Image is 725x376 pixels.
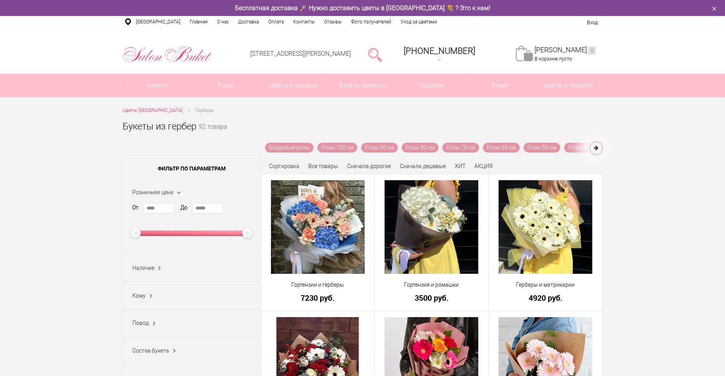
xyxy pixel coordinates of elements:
[346,16,396,28] a: Фото получателей
[123,159,261,178] span: Фильтр по параметрам
[534,56,572,62] span: В корзине пусто
[191,74,260,97] a: Розы
[564,143,601,153] a: Розы 40 см
[117,4,609,12] div: Бесплатная доставка 🚀 Нужно доставить цветы в [GEOGRAPHIC_DATA] 💐 ? Это к нам!
[483,143,520,153] a: Розы 60 см
[271,180,365,274] img: Гортензии и герберы
[319,16,346,28] a: Отзывы
[185,16,212,28] a: Главная
[132,265,154,271] span: Наличие
[123,44,212,64] img: Цветы Нижний Новгород
[131,16,185,28] a: [GEOGRAPHIC_DATA]
[233,16,264,28] a: Доставка
[317,143,357,153] a: Розы 100 см
[455,163,465,169] a: ХИТ
[123,106,183,115] a: Цветы [GEOGRAPHIC_DATA]
[380,294,483,302] a: 3500 руб.
[499,180,592,274] img: Герберы и матрикарии
[400,163,446,169] a: Сначала дешевые
[328,74,397,97] a: Букеты невесты
[347,163,391,169] a: Сначала дорогие
[361,143,398,153] a: Розы 90 см
[132,204,139,212] label: От
[399,43,480,66] a: [PHONE_NUMBER]
[123,74,191,97] a: Букеты
[587,20,598,25] a: Вход
[465,74,534,97] span: Кому
[266,281,370,289] a: Гортензии и герберы
[199,124,227,143] small: 92 товара
[494,281,597,289] a: Герберы и матрикарии
[289,16,319,28] a: Контакты
[195,108,214,113] span: Герберы
[380,281,483,289] a: Гортензия и ромашки
[132,320,149,326] span: Повод
[534,74,602,97] a: Цветы в коробке
[132,293,146,299] span: Кому
[494,294,597,302] a: 4920 руб.
[180,204,187,212] label: До
[269,163,299,169] span: Сортировка
[132,348,169,354] span: Состав букета
[397,74,465,97] a: Подарки
[524,143,560,153] a: Розы 50 см
[266,294,370,302] a: 7230 руб.
[588,46,596,55] ins: 0
[260,74,328,97] a: Цветы в корзине
[265,143,314,153] a: Бордовые розы
[396,16,442,28] a: Уход за цветами
[385,180,478,274] img: Гортензия и ромашки
[308,163,338,169] a: Все товары
[404,46,475,56] span: [PHONE_NUMBER]
[132,189,173,195] span: Розничная цена
[402,143,438,153] a: Розы 80 см
[123,108,183,113] span: Цветы [GEOGRAPHIC_DATA]
[264,16,289,28] a: Оплата
[250,50,351,57] a: [STREET_ADDRESS][PERSON_NAME]
[212,16,233,28] a: О нас
[534,46,596,55] a: [PERSON_NAME]
[123,119,196,133] h1: Букеты из гербер
[442,143,479,153] a: Розы 70 см
[474,163,493,169] a: АКЦИЯ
